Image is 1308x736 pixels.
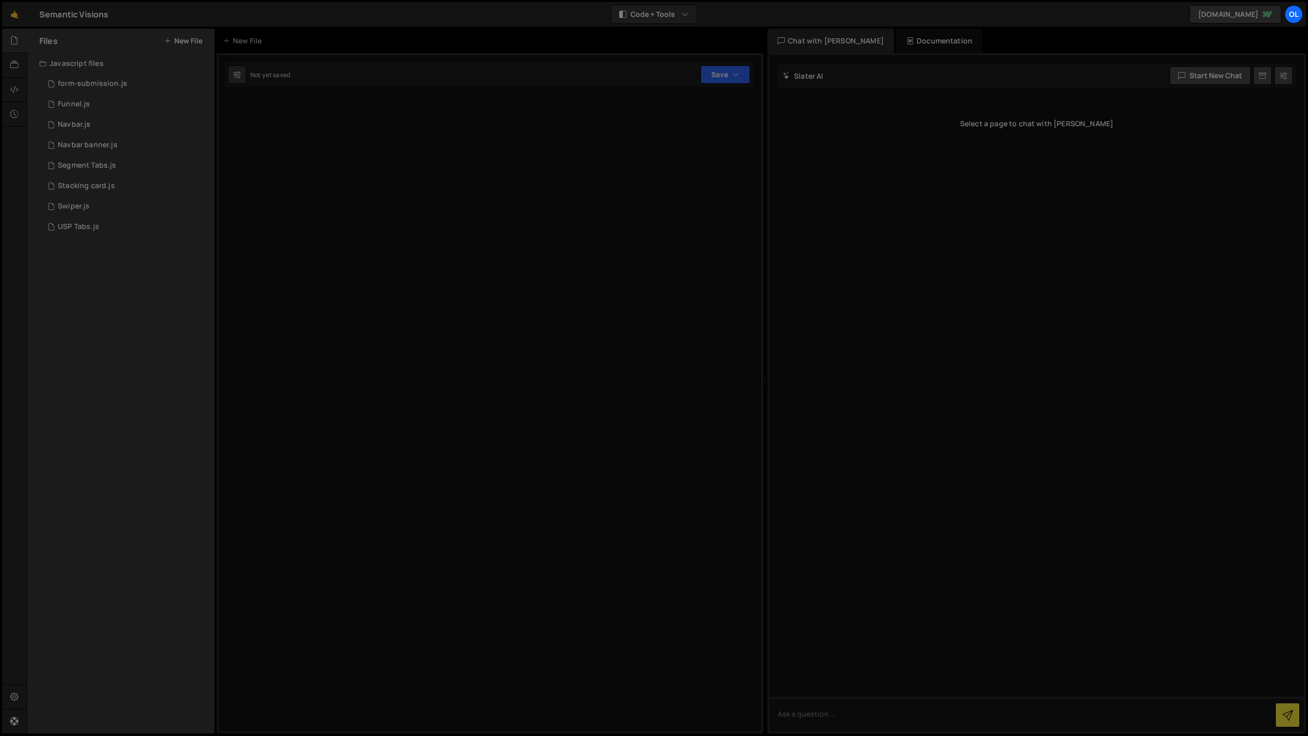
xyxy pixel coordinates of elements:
div: Navbar banner.js [58,141,118,150]
button: New File [164,37,202,45]
div: 13539/36593.js [39,135,215,155]
div: Chat with [PERSON_NAME] [767,29,894,53]
div: USP Tabs.js [58,222,99,232]
div: 13539/35683.js [39,114,215,135]
button: Start new chat [1170,66,1251,85]
div: Stacking card.js [58,181,115,191]
div: Semantic Visions [39,8,109,20]
div: Not yet saved [250,71,290,79]
a: Ol [1284,5,1303,24]
div: 13539/34063.js [39,155,215,176]
a: 🤙 [2,2,27,27]
div: New File [223,36,266,46]
h2: Slater AI [783,71,824,81]
h2: Files [39,35,58,47]
button: Save [700,65,750,84]
div: 13539/34062.js [39,94,215,114]
div: Segment Tabs.js [58,161,116,170]
a: [DOMAIN_NAME] [1189,5,1281,24]
div: 13539/36312.js [39,74,215,94]
div: Documentation [896,29,983,53]
div: Funnel.js [58,100,90,109]
div: Navbar.js [58,120,90,129]
div: 13539/45566.js [39,176,215,196]
div: 13539/35645.js [39,196,215,217]
button: Code + Tools [611,5,697,24]
div: 13539/34061.js [39,217,215,237]
div: Javascript files [27,53,215,74]
div: form-submission.js [58,79,127,88]
div: Swiper.js [58,202,89,211]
